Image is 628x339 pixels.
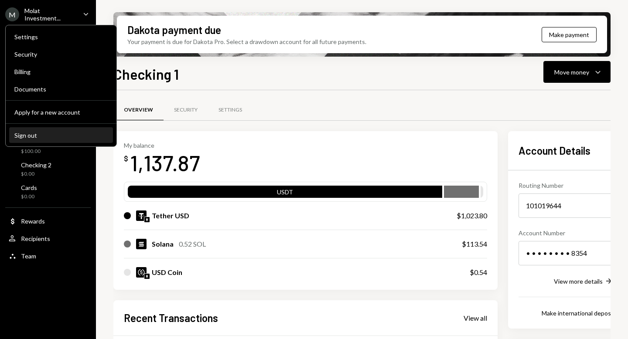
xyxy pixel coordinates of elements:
[124,142,200,149] div: My balance
[543,61,611,83] button: Move money
[9,81,113,97] a: Documents
[554,68,589,77] div: Move money
[179,239,206,249] div: 0.52 SOL
[21,170,51,178] div: $0.00
[5,181,91,202] a: Cards$0.00
[9,128,113,143] button: Sign out
[113,65,179,83] h1: Checking 1
[5,248,91,264] a: Team
[462,239,487,249] div: $113.54
[144,217,150,222] img: ethereum-mainnet
[9,46,113,62] a: Security
[464,314,487,322] div: View all
[5,213,91,229] a: Rewards
[14,85,108,93] div: Documents
[464,313,487,322] a: View all
[152,267,182,278] div: USD Coin
[124,154,128,163] div: $
[127,37,366,46] div: Your payment is due for Dakota Pro. Select a drawdown account for all future payments.
[470,267,487,278] div: $0.54
[14,132,108,139] div: Sign out
[14,33,108,41] div: Settings
[124,311,218,325] h2: Recent Transactions
[208,99,253,121] a: Settings
[9,105,113,120] button: Apply for a new account
[21,252,36,260] div: Team
[136,267,147,278] img: USDC
[174,106,198,114] div: Security
[554,277,613,286] button: View more details
[9,29,113,44] a: Settings
[130,149,200,176] div: 1,137.87
[542,309,615,317] div: Make international deposit
[144,274,150,279] img: ethereum-mainnet
[21,217,45,225] div: Rewards
[14,108,108,116] div: Apply for a new account
[152,210,189,221] div: Tether USD
[24,7,76,22] div: Molat Investment...
[5,231,91,246] a: Recipients
[21,148,45,155] div: $100.00
[127,23,221,37] div: Dakota payment due
[5,159,91,180] a: Checking 2$0.00
[5,7,19,21] div: M
[128,187,442,200] div: USDT
[164,99,208,121] a: Security
[136,239,147,249] img: SOL
[14,51,108,58] div: Security
[136,210,147,221] img: USDT
[21,161,51,169] div: Checking 2
[21,184,37,191] div: Cards
[21,193,37,200] div: $0.00
[21,235,50,242] div: Recipients
[542,27,597,42] button: Make payment
[218,106,242,114] div: Settings
[113,99,164,121] a: Overview
[457,210,487,221] div: $1,023.80
[554,278,603,285] div: View more details
[9,64,113,79] a: Billing
[14,68,108,75] div: Billing
[124,106,153,114] div: Overview
[542,308,625,318] button: Make international deposit
[152,239,174,249] div: Solana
